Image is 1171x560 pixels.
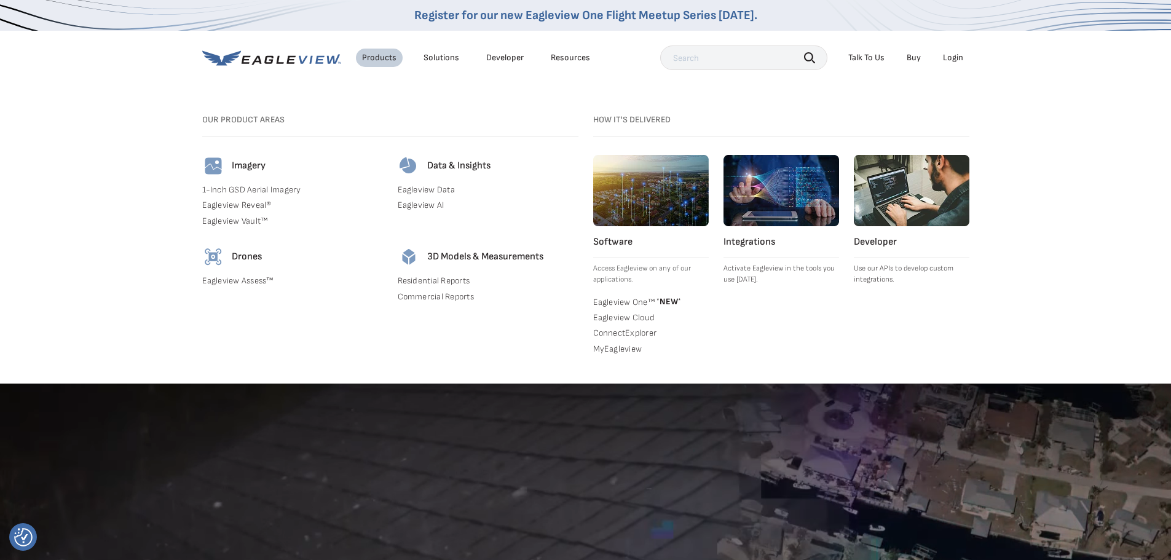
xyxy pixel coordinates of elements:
[593,263,709,285] p: Access Eagleview on any of our applications.
[486,52,524,63] a: Developer
[660,45,827,70] input: Search
[232,251,262,263] h4: Drones
[943,52,963,63] div: Login
[593,155,709,226] img: software.webp
[414,8,757,23] a: Register for our new Eagleview One Flight Meetup Series [DATE].
[593,114,969,125] h3: How it's Delivered
[848,52,885,63] div: Talk To Us
[593,328,709,339] a: ConnectExplorer
[907,52,921,63] a: Buy
[854,155,969,226] img: developer.webp
[427,251,543,263] h4: 3D Models & Measurements
[854,236,969,248] h4: Developer
[398,246,420,268] img: 3d-models-icon.svg
[854,155,969,285] a: Developer Use our APIs to develop custom integrations.
[723,263,839,285] p: Activate Eagleview in the tools you use [DATE].
[202,155,224,177] img: imagery-icon.svg
[202,184,383,195] a: 1-Inch GSD Aerial Imagery
[593,295,709,307] a: Eagleview One™ *NEW*
[398,155,420,177] img: data-icon.svg
[202,216,383,227] a: Eagleview Vault™
[202,114,578,125] h3: Our Product Areas
[202,275,383,286] a: Eagleview Assess™
[202,200,383,211] a: Eagleview Reveal®
[362,52,396,63] div: Products
[593,312,709,323] a: Eagleview Cloud
[723,155,839,285] a: Integrations Activate Eagleview in the tools you use [DATE].
[424,52,459,63] div: Solutions
[723,236,839,248] h4: Integrations
[551,52,590,63] div: Resources
[398,275,578,286] a: Residential Reports
[398,184,578,195] a: Eagleview Data
[14,528,33,546] img: Revisit consent button
[427,160,491,172] h4: Data & Insights
[593,344,709,355] a: MyEagleview
[202,246,224,268] img: drones-icon.svg
[854,263,969,285] p: Use our APIs to develop custom integrations.
[723,155,839,226] img: integrations.webp
[398,291,578,302] a: Commercial Reports
[398,200,578,211] a: Eagleview AI
[593,236,709,248] h4: Software
[232,160,266,172] h4: Imagery
[14,528,33,546] button: Consent Preferences
[655,296,681,307] span: NEW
